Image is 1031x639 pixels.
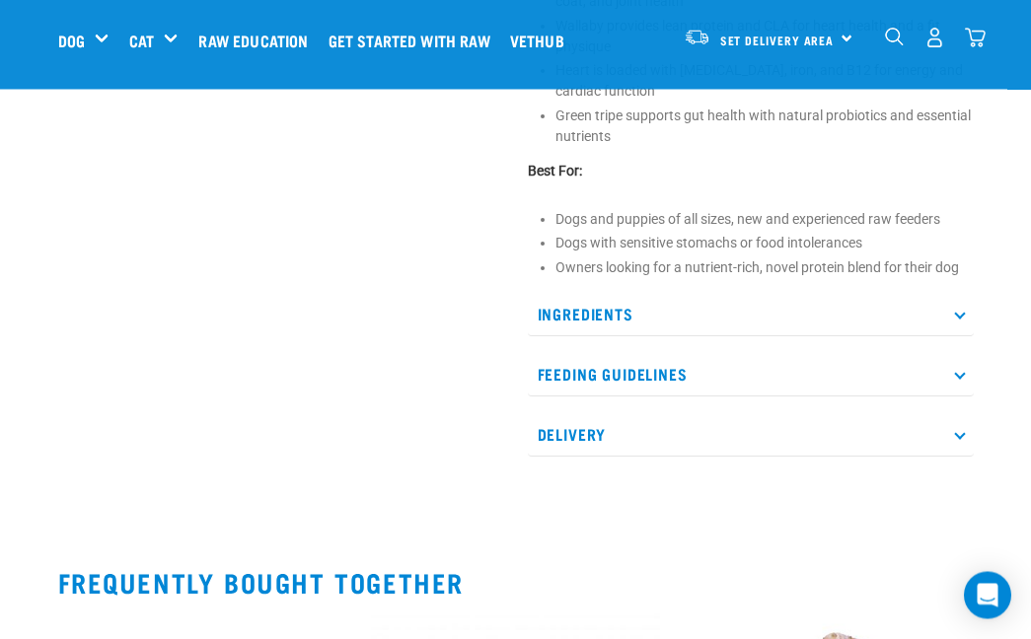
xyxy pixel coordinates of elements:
a: Cat [129,29,154,52]
p: Delivery [528,413,974,458]
p: Dogs and puppies of all sizes, new and experienced raw feeders [555,210,974,231]
p: Ingredients [528,293,974,337]
a: Get started with Raw [324,1,505,80]
img: home-icon@2x.png [965,28,986,48]
strong: Best For: [528,164,582,179]
p: Feeding Guidelines [528,353,974,397]
div: Open Intercom Messenger [964,572,1011,619]
img: home-icon-1@2x.png [885,28,904,46]
img: van-moving.png [684,29,710,46]
a: Dog [58,29,85,52]
h2: Frequently bought together [58,568,974,599]
img: user.png [924,28,945,48]
p: Owners looking for a nutrient-rich, novel protein blend for their dog [555,258,974,279]
li: Green tripe supports gut health with natural probiotics and essential nutrients [555,106,974,148]
span: Set Delivery Area [720,36,835,43]
p: Dogs with sensitive stomachs or food intolerances [555,234,974,254]
a: Vethub [505,1,579,80]
a: Raw Education [193,1,323,80]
